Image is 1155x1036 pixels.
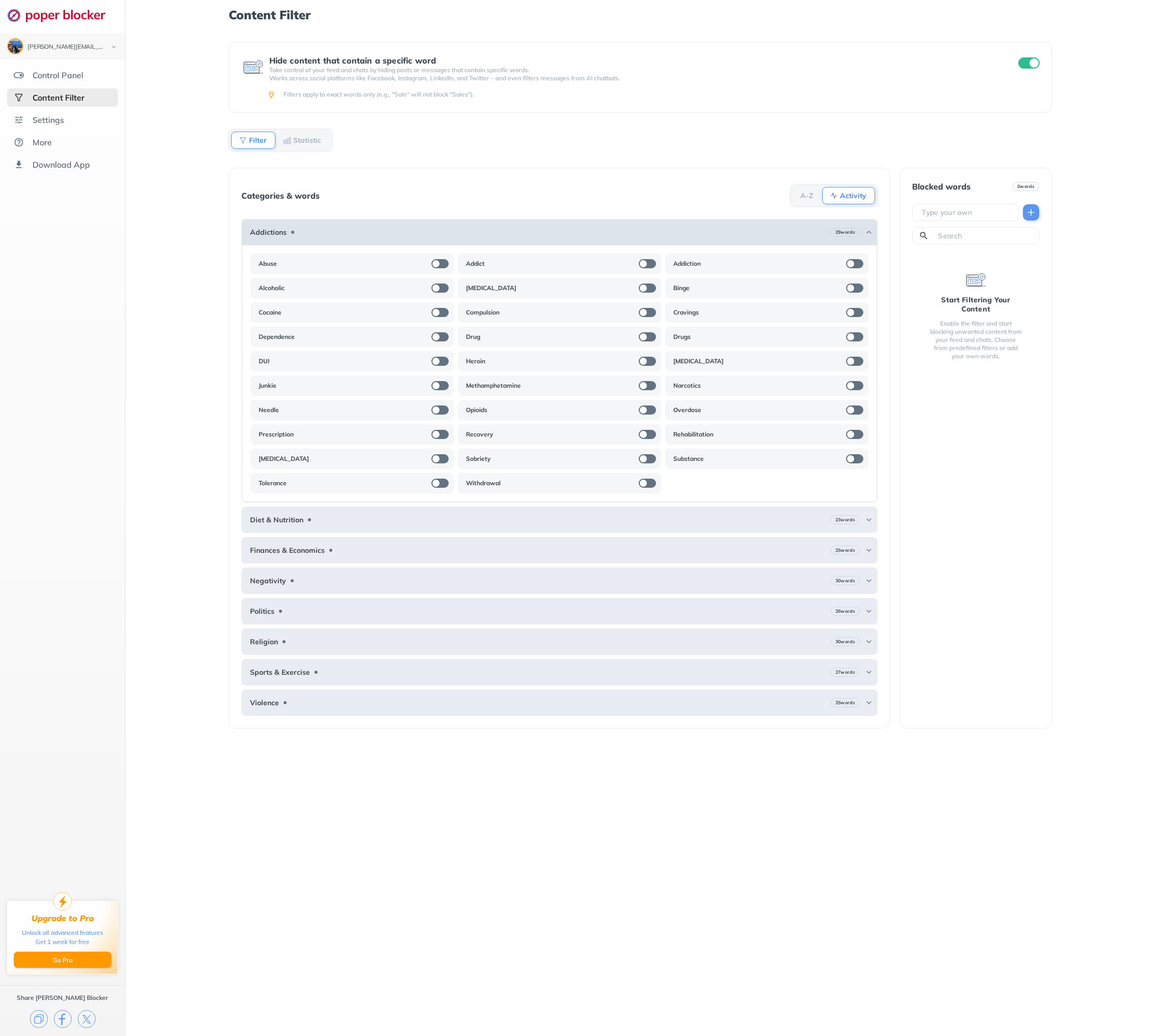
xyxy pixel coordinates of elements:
b: Prescription [259,430,294,438]
b: 29 words [835,229,855,236]
div: Blocked words [912,182,971,191]
b: Tolerance [259,479,287,487]
div: Enable the filter and start blocking unwanted content from your feed and chats. Choose from prede... [928,320,1023,360]
div: Settings [33,115,64,125]
b: Addictions [250,228,287,236]
b: Needle [259,406,279,414]
input: Search [937,231,1035,241]
b: Finances & Economics [250,546,325,554]
b: [MEDICAL_DATA] [466,284,516,292]
b: Withdrawal [466,479,501,487]
b: 25 words [835,547,855,554]
b: 23 words [835,516,855,523]
b: Activity [840,193,866,199]
b: Recovery [466,430,493,438]
img: about.svg [14,137,24,147]
img: Statistic [283,136,291,144]
img: features.svg [14,70,24,80]
div: Filters apply to exact words only (e.g., "Sale" will not block "Sales"). [284,90,1038,99]
b: [MEDICAL_DATA] [259,455,309,463]
b: Drugs [673,333,691,341]
b: A-Z [800,193,814,199]
b: Violence [250,699,279,707]
img: chevron-bottom-black.svg [108,42,120,52]
b: Opioids [466,406,487,414]
img: logo-webpage.svg [7,8,116,22]
img: copy.svg [30,1010,48,1028]
b: Methamphetamine [466,382,521,390]
div: Content Filter [33,92,84,103]
b: Cravings [673,308,699,317]
div: Share [PERSON_NAME] Blocker [17,994,108,1002]
div: More [33,137,52,147]
b: Alcoholic [259,284,285,292]
b: Sobriety [466,455,491,463]
b: Cocaine [259,308,282,317]
img: settings.svg [14,115,24,125]
img: x.svg [78,1010,96,1028]
b: 25 words [835,699,855,706]
img: Activity [830,192,838,200]
h1: Content Filter [229,8,1052,21]
b: 30 words [835,638,855,645]
b: Diet & Nutrition [250,516,303,524]
div: jon.blomquist618@gmail.com [27,44,103,51]
b: Negativity [250,577,286,585]
img: upgrade-to-pro.svg [53,892,72,911]
b: 26 words [835,608,855,615]
p: Take control of your feed and chats by hiding posts or messages that contain specific words. [269,66,1001,74]
img: download-app.svg [14,160,24,170]
b: Overdose [673,406,701,414]
b: Statistic [293,137,321,143]
div: Hide content that contain a specific word [269,56,1001,65]
input: Type your own [921,207,1014,217]
img: facebook.svg [54,1010,72,1028]
b: Narcotics [673,382,701,390]
b: Rehabilitation [673,430,713,438]
b: Compulsion [466,308,500,317]
b: Sports & Exercise [250,668,310,676]
div: Get 1 week for free [36,937,89,947]
b: Addict [466,260,485,268]
b: Politics [250,607,274,615]
b: 30 words [835,577,855,584]
img: ACg8ocImyf1dPVBrzMJoiu98SfS6UsyzKbu2yRUcdYeYFdEJyniYHarC=s96-c [8,39,22,53]
b: Religion [250,638,278,646]
button: Go Pro [14,952,111,968]
div: Control Panel [33,70,83,80]
b: Junkie [259,382,276,390]
b: DUI [259,357,269,365]
div: Unlock all advanced features [22,928,103,937]
b: 0 words [1017,183,1035,190]
div: Start Filtering Your Content [928,295,1023,313]
b: 27 words [835,669,855,676]
div: Categories & words [241,191,320,200]
b: Drug [466,333,480,341]
b: Heroin [466,357,485,365]
div: Download App [33,160,90,170]
b: Binge [673,284,690,292]
img: social-selected.svg [14,92,24,103]
b: Abuse [259,260,277,268]
b: Dependence [259,333,295,341]
b: Addiction [673,260,701,268]
p: Works across social platforms like Facebook, Instagram, LinkedIn, and Twitter – and even filters ... [269,74,1001,82]
div: Upgrade to Pro [32,914,94,923]
img: Filter [239,136,247,144]
b: Filter [249,137,267,143]
b: Substance [673,455,704,463]
b: [MEDICAL_DATA] [673,357,724,365]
